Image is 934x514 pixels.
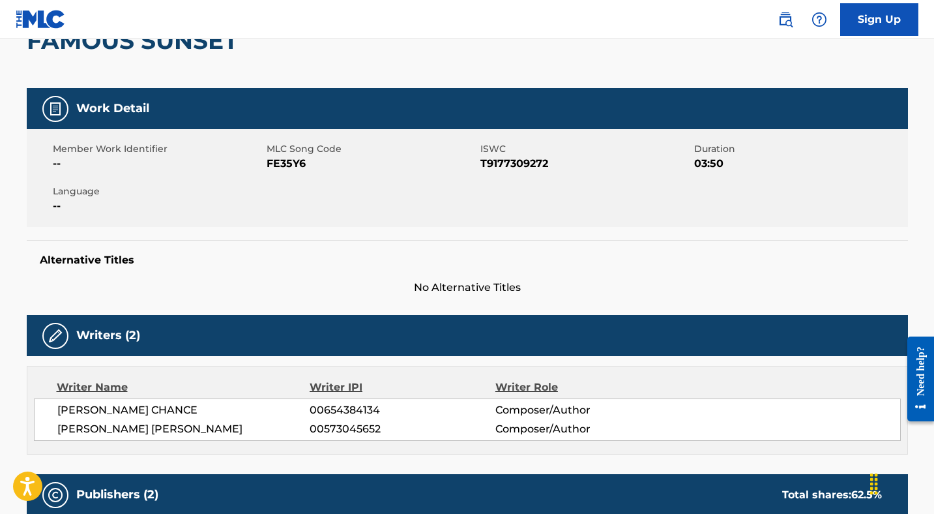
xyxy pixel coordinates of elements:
div: Drag [864,464,884,504]
h5: Work Detail [76,101,149,116]
img: MLC Logo [16,10,66,29]
span: -- [53,198,263,214]
span: Language [53,185,263,198]
span: 03:50 [694,156,905,172]
a: Public Search [772,7,798,33]
iframe: Chat Widget [869,451,934,514]
span: No Alternative Titles [27,280,908,295]
span: Composer/Author [495,421,664,437]
span: 62.5 % [851,489,882,501]
div: Writer Role [495,380,664,395]
h5: Writers (2) [76,328,140,343]
span: 00573045652 [310,421,495,437]
img: help [811,12,827,27]
a: Sign Up [840,3,918,36]
span: [PERSON_NAME] CHANCE [57,402,310,418]
span: Member Work Identifier [53,142,263,156]
div: Help [806,7,832,33]
span: T9177309272 [480,156,691,172]
img: Writers [48,328,63,344]
span: FE35Y6 [267,156,477,172]
div: Writer Name [57,380,310,395]
h2: FAMOUS SUNSET [27,26,244,55]
span: Duration [694,142,905,156]
img: Work Detail [48,101,63,117]
span: [PERSON_NAME] [PERSON_NAME] [57,421,310,437]
iframe: Resource Center [898,327,934,432]
span: -- [53,156,263,172]
div: Writer IPI [310,380,495,395]
span: ISWC [480,142,691,156]
h5: Alternative Titles [40,254,895,267]
h5: Publishers (2) [76,487,158,502]
img: Publishers [48,487,63,503]
span: Composer/Author [495,402,664,418]
span: MLC Song Code [267,142,477,156]
img: search [778,12,793,27]
span: 00654384134 [310,402,495,418]
div: Total shares: [782,487,882,503]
